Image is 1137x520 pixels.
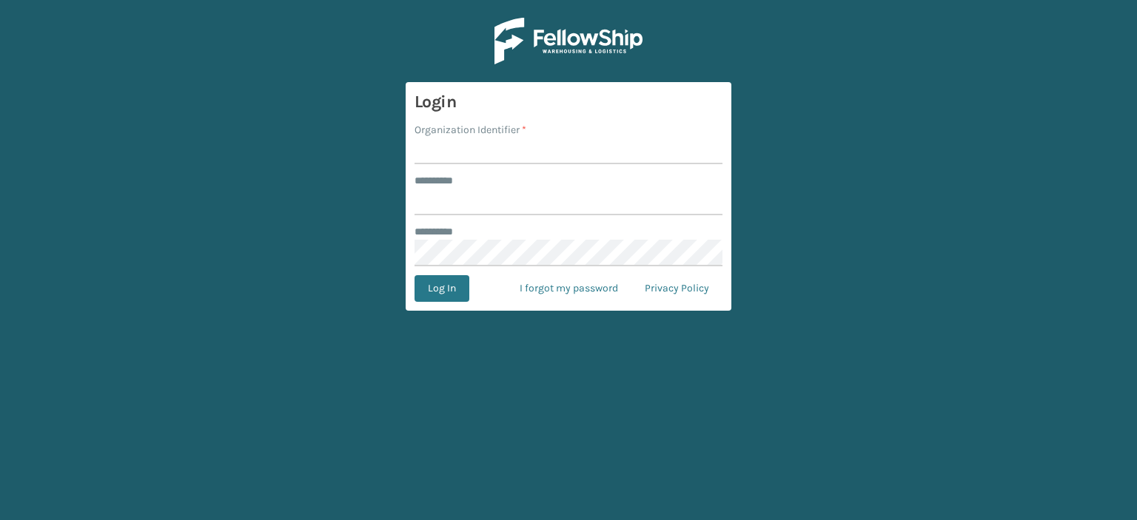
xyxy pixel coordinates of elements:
[415,91,722,113] h3: Login
[494,18,643,64] img: Logo
[415,275,469,302] button: Log In
[415,122,526,138] label: Organization Identifier
[506,275,631,302] a: I forgot my password
[631,275,722,302] a: Privacy Policy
